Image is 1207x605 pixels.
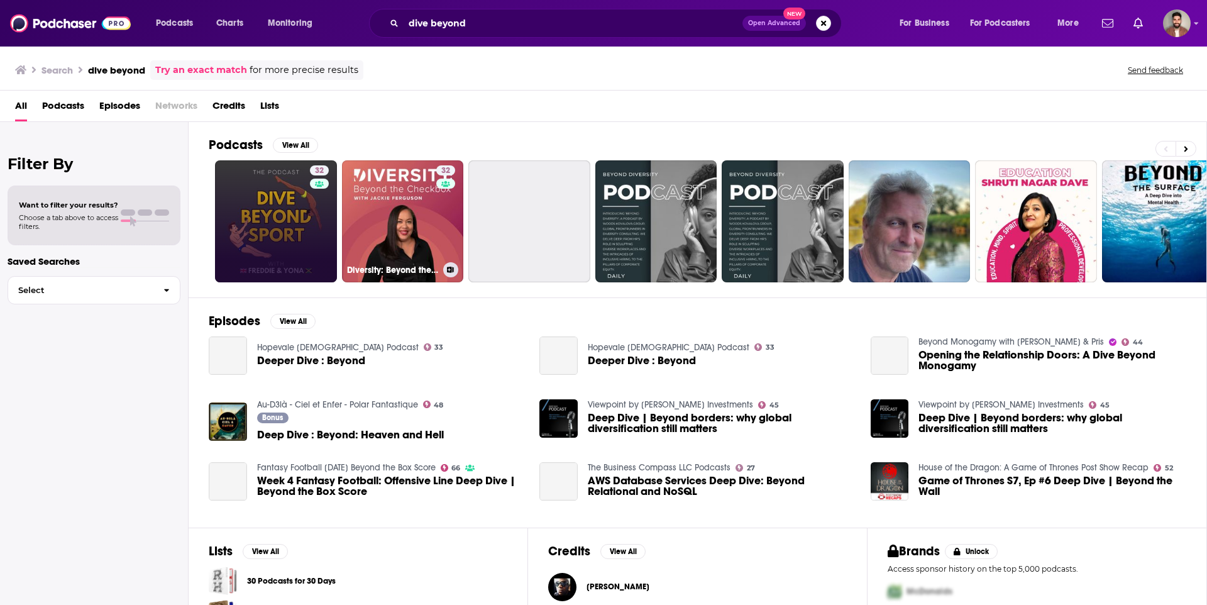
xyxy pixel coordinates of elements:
[918,475,1186,497] a: Game of Thrones S7, Ep #6 Deep Dive | Beyond the Wall
[1163,9,1191,37] img: User Profile
[754,343,774,351] a: 33
[907,586,952,597] span: McDonalds
[1097,13,1118,34] a: Show notifications dropdown
[1163,9,1191,37] button: Show profile menu
[155,63,247,77] a: Try an exact match
[88,64,145,76] h3: dive beyond
[1154,464,1173,472] a: 52
[8,155,180,173] h2: Filter By
[257,430,444,440] span: Deep Dive : Beyond: Heaven and Hell
[548,573,576,601] img: Reginald McDonald
[434,345,443,350] span: 33
[962,13,1049,33] button: open menu
[748,20,800,26] span: Open Advanced
[588,413,856,434] a: Deep Dive | Beyond borders: why global diversification still matters
[215,160,337,282] a: 32
[216,14,243,32] span: Charts
[1124,65,1187,75] button: Send feedback
[209,336,247,375] a: Deeper Dive : Beyond
[250,63,358,77] span: for more precise results
[8,286,153,294] span: Select
[588,399,753,410] a: Viewpoint by Russell Investments
[1100,402,1110,408] span: 45
[243,544,288,559] button: View All
[19,201,118,209] span: Want to filter your results?
[588,475,856,497] a: AWS Database Services Deep Dive: Beyond Relational and NoSQL
[1133,340,1143,345] span: 44
[883,579,907,604] img: First Pro Logo
[424,343,444,351] a: 33
[8,255,180,267] p: Saved Searches
[888,564,1186,574] p: Access sponsor history on the top 5,000 podcasts.
[1165,465,1173,471] span: 52
[257,462,436,473] a: Fantasy Football Today Beyond the Box Score
[451,465,460,471] span: 66
[209,313,260,329] h2: Episodes
[900,14,949,32] span: For Business
[423,401,444,408] a: 48
[257,355,365,366] a: Deeper Dive : Beyond
[587,582,649,592] span: [PERSON_NAME]
[147,13,209,33] button: open menu
[1122,338,1143,346] a: 44
[381,9,854,38] div: Search podcasts, credits, & more...
[871,462,909,501] img: Game of Thrones S7, Ep #6 Deep Dive | Beyond the Wall
[888,543,940,559] h2: Brands
[209,567,237,595] a: 30 Podcasts for 30 Days
[736,464,755,472] a: 27
[259,13,329,33] button: open menu
[548,543,646,559] a: CreditsView All
[315,165,324,177] span: 32
[539,462,578,501] a: AWS Database Services Deep Dive: Beyond Relational and NoSQL
[918,413,1186,434] a: Deep Dive | Beyond borders: why global diversification still matters
[441,165,450,177] span: 32
[918,350,1186,371] a: Opening the Relationship Doors: A Dive Beyond Monogamy
[209,313,316,329] a: EpisodesView All
[99,96,140,121] a: Episodes
[41,64,73,76] h3: Search
[257,475,525,497] a: Week 4 Fantasy Football: Offensive Line Deep Dive | Beyond the Box Score
[209,402,247,441] a: Deep Dive : Beyond: Heaven and Hell
[155,96,197,121] span: Networks
[15,96,27,121] a: All
[891,13,965,33] button: open menu
[347,265,438,275] h3: Diversity: Beyond the Checkbox
[404,13,742,33] input: Search podcasts, credits, & more...
[209,462,247,501] a: Week 4 Fantasy Football: Offensive Line Deep Dive | Beyond the Box Score
[209,137,318,153] a: PodcastsView All
[262,414,283,421] span: Bonus
[260,96,279,121] a: Lists
[342,160,464,282] a: 32Diversity: Beyond the Checkbox
[10,11,131,35] a: Podchaser - Follow, Share and Rate Podcasts
[434,402,443,408] span: 48
[310,165,329,175] a: 32
[208,13,251,33] a: Charts
[209,543,233,559] h2: Lists
[8,276,180,304] button: Select
[273,138,318,153] button: View All
[769,402,779,408] span: 45
[539,336,578,375] a: Deeper Dive : Beyond
[758,401,779,409] a: 45
[548,543,590,559] h2: Credits
[539,399,578,438] img: Deep Dive | Beyond borders: why global diversification still matters
[871,399,909,438] img: Deep Dive | Beyond borders: why global diversification still matters
[1057,14,1079,32] span: More
[212,96,245,121] a: Credits
[747,465,755,471] span: 27
[918,462,1149,473] a: House of the Dragon: A Game of Thrones Post Show Recap
[766,345,774,350] span: 33
[588,355,696,366] a: Deeper Dive : Beyond
[918,399,1084,410] a: Viewpoint by Russell Investments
